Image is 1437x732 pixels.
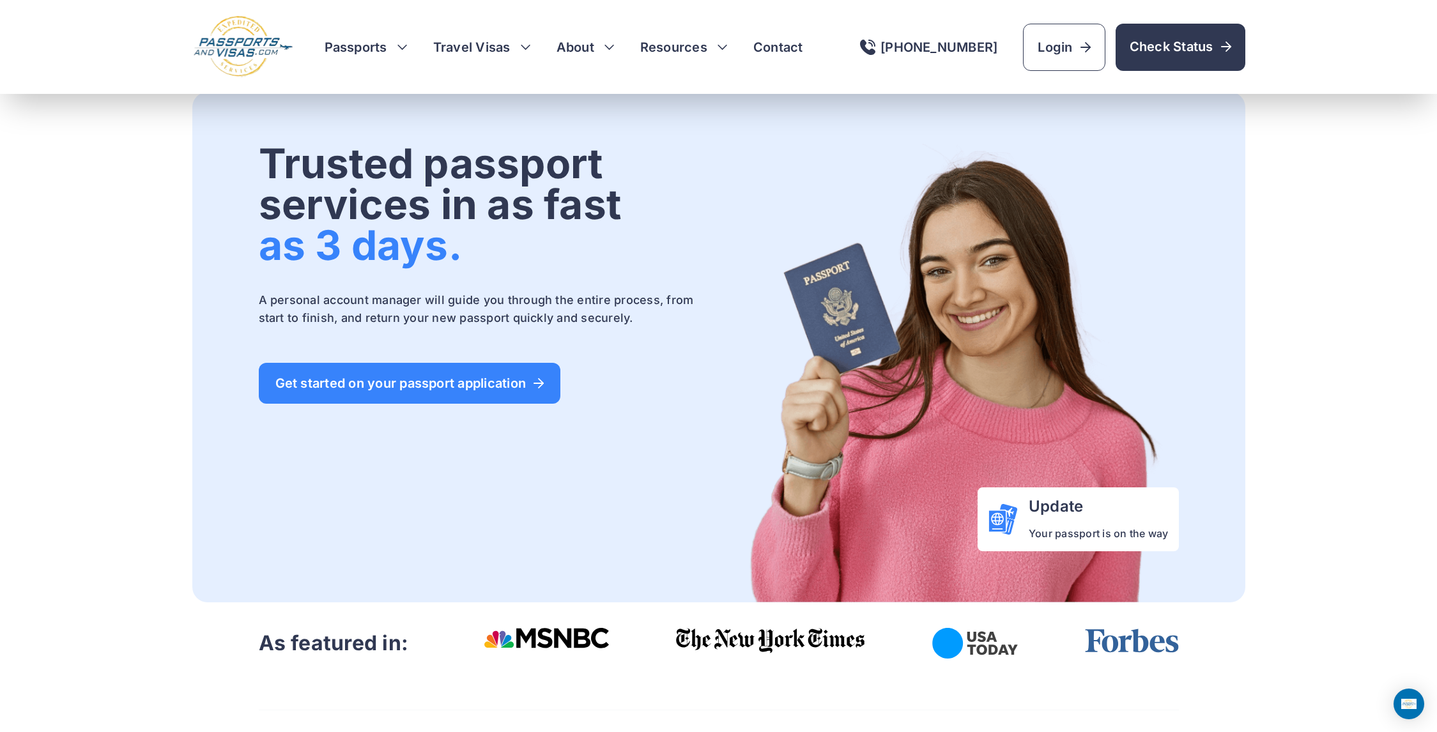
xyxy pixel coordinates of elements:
[433,38,531,56] h3: Travel Visas
[275,377,544,390] span: Get started on your passport application
[721,143,1179,602] img: Passports and Visas.com
[1084,628,1179,653] img: Forbes
[259,363,561,404] a: Get started on your passport application
[325,38,408,56] h3: Passports
[259,291,716,327] p: A personal account manager will guide you through the entire process, from start to finish, and r...
[860,40,997,55] a: [PHONE_NUMBER]
[192,15,294,79] img: Logo
[259,220,462,270] span: as 3 days.
[1038,38,1090,56] span: Login
[676,628,866,653] img: The New York Times
[259,630,409,656] h3: As featured in:
[1116,24,1245,71] a: Check Status
[1023,24,1105,71] a: Login
[640,38,728,56] h3: Resources
[557,38,594,56] a: About
[259,143,716,266] h1: Trusted passport services in as fast
[1029,498,1168,515] h4: Update
[1029,526,1168,541] p: Your passport is on the way
[932,628,1018,659] img: USA Today
[1130,38,1231,56] span: Check Status
[753,38,803,56] a: Contact
[484,628,610,648] img: Msnbc
[1394,689,1424,719] div: Open Intercom Messenger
